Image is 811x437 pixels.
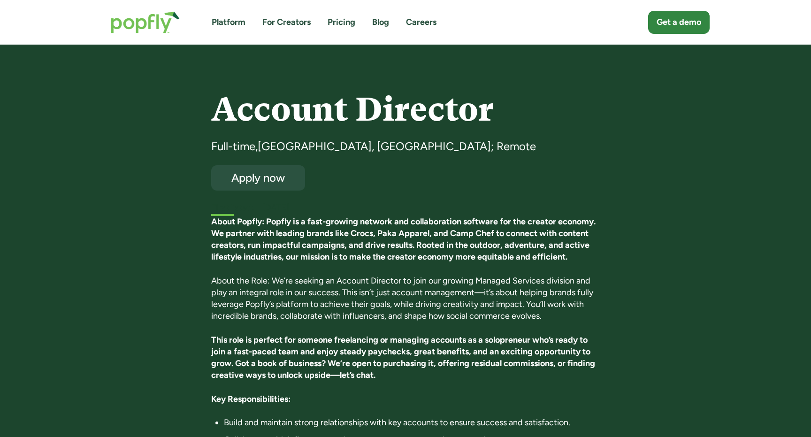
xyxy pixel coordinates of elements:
div: [GEOGRAPHIC_DATA], [GEOGRAPHIC_DATA]; Remote [258,139,536,154]
li: Build and maintain strong relationships with key accounts to ensure success and satisfaction. [224,417,600,429]
div: Full-time [211,139,255,154]
p: About the Role: We’re seeking an Account Director to join our growing Managed Services division a... [211,275,600,322]
strong: About Popfly: Popfly is a fast-growing network and collaboration software for the creator economy... [211,216,596,262]
a: Blog [372,16,389,28]
a: Platform [212,16,245,28]
a: For Creators [262,16,311,28]
div: Apply now [220,172,297,184]
h5: First listed: [211,202,254,214]
a: Get a demo [648,11,710,34]
div: [DATE] [262,202,600,214]
a: Apply now [211,165,305,191]
div: Get a demo [657,16,701,28]
a: Careers [406,16,436,28]
strong: This role is perfect for someone freelancing or managing accounts as a solopreneur who’s ready to... [211,335,595,381]
strong: Key Responsibilities: [211,394,291,404]
a: home [101,2,189,43]
a: Pricing [328,16,355,28]
h4: Account Director [211,92,600,128]
div: , [255,139,258,154]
